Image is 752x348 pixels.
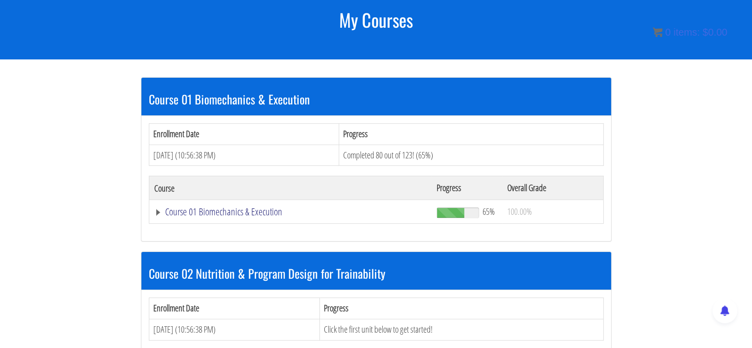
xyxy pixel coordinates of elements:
[502,176,603,200] th: Overall Grade
[149,93,604,105] h3: Course 01 Biomechanics & Execution
[149,123,339,145] th: Enrollment Date
[149,145,339,166] td: [DATE] (10:56:38 PM)
[703,27,708,38] span: $
[320,319,603,340] td: Click the first unit below to get started!
[149,176,432,200] th: Course
[653,27,727,38] a: 0 items: $0.00
[665,27,670,38] span: 0
[149,319,320,340] td: [DATE] (10:56:38 PM)
[673,27,700,38] span: items:
[154,207,427,217] a: Course 01 Biomechanics & Execution
[703,27,727,38] bdi: 0.00
[339,123,603,145] th: Progress
[483,206,495,217] span: 65%
[339,145,603,166] td: Completed 80 out of 123! (65%)
[149,298,320,319] th: Enrollment Date
[502,200,603,224] td: 100.00%
[320,298,603,319] th: Progress
[653,27,663,37] img: icon11.png
[149,267,604,280] h3: Course 02 Nutrition & Program Design for Trainability
[432,176,502,200] th: Progress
